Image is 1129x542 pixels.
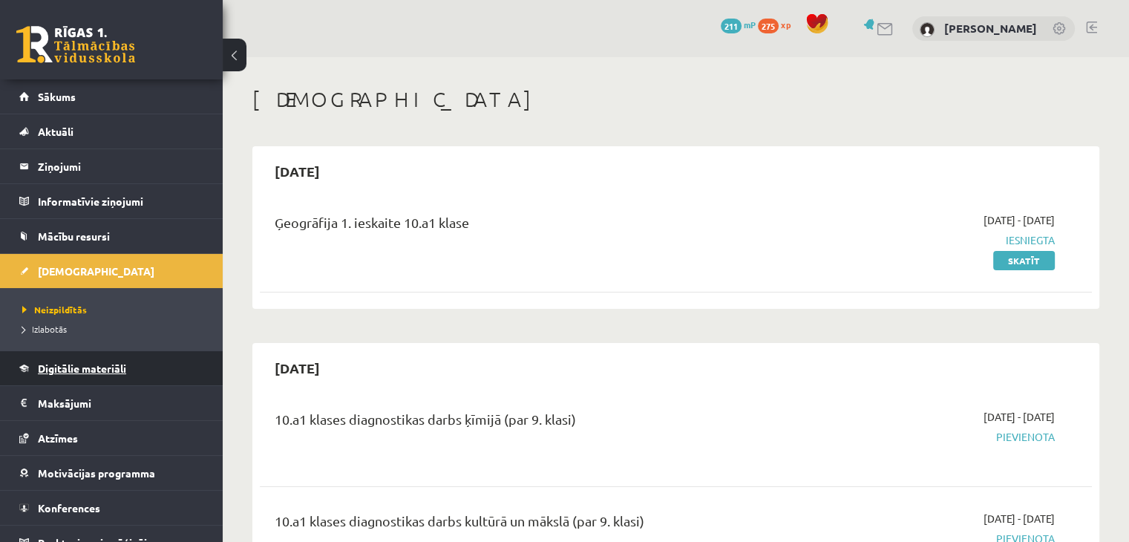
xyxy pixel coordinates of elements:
[38,90,76,103] span: Sākums
[275,212,788,240] div: Ģeogrāfija 1. ieskaite 10.a1 klase
[19,254,204,288] a: [DEMOGRAPHIC_DATA]
[19,421,204,455] a: Atzīmes
[19,386,204,420] a: Maksājumi
[260,154,335,189] h2: [DATE]
[19,114,204,148] a: Aktuāli
[22,304,87,316] span: Neizpildītās
[38,501,100,515] span: Konferences
[38,149,204,183] legend: Ziņojumi
[22,322,208,336] a: Izlabotās
[38,466,155,480] span: Motivācijas programma
[744,19,756,30] span: mP
[275,511,788,538] div: 10.a1 klases diagnostikas darbs kultūrā un mākslā (par 9. klasi)
[38,362,126,375] span: Digitālie materiāli
[19,79,204,114] a: Sākums
[758,19,779,33] span: 275
[16,26,135,63] a: Rīgas 1. Tālmācības vidusskola
[984,409,1055,425] span: [DATE] - [DATE]
[38,125,73,138] span: Aktuāli
[993,251,1055,270] a: Skatīt
[944,21,1037,36] a: [PERSON_NAME]
[260,350,335,385] h2: [DATE]
[984,511,1055,526] span: [DATE] - [DATE]
[275,409,788,437] div: 10.a1 klases diagnostikas darbs ķīmijā (par 9. klasi)
[38,229,110,243] span: Mācību resursi
[19,456,204,490] a: Motivācijas programma
[810,232,1055,248] span: Iesniegta
[38,431,78,445] span: Atzīmes
[758,19,798,30] a: 275 xp
[38,264,154,278] span: [DEMOGRAPHIC_DATA]
[984,212,1055,228] span: [DATE] - [DATE]
[22,323,67,335] span: Izlabotās
[19,491,204,525] a: Konferences
[38,184,204,218] legend: Informatīvie ziņojumi
[252,87,1099,112] h1: [DEMOGRAPHIC_DATA]
[19,149,204,183] a: Ziņojumi
[721,19,742,33] span: 211
[721,19,756,30] a: 211 mP
[781,19,791,30] span: xp
[38,386,204,420] legend: Maksājumi
[19,219,204,253] a: Mācību resursi
[19,351,204,385] a: Digitālie materiāli
[920,22,935,37] img: Angelisa Kuzņecova
[19,184,204,218] a: Informatīvie ziņojumi
[810,429,1055,445] span: Pievienota
[22,303,208,316] a: Neizpildītās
